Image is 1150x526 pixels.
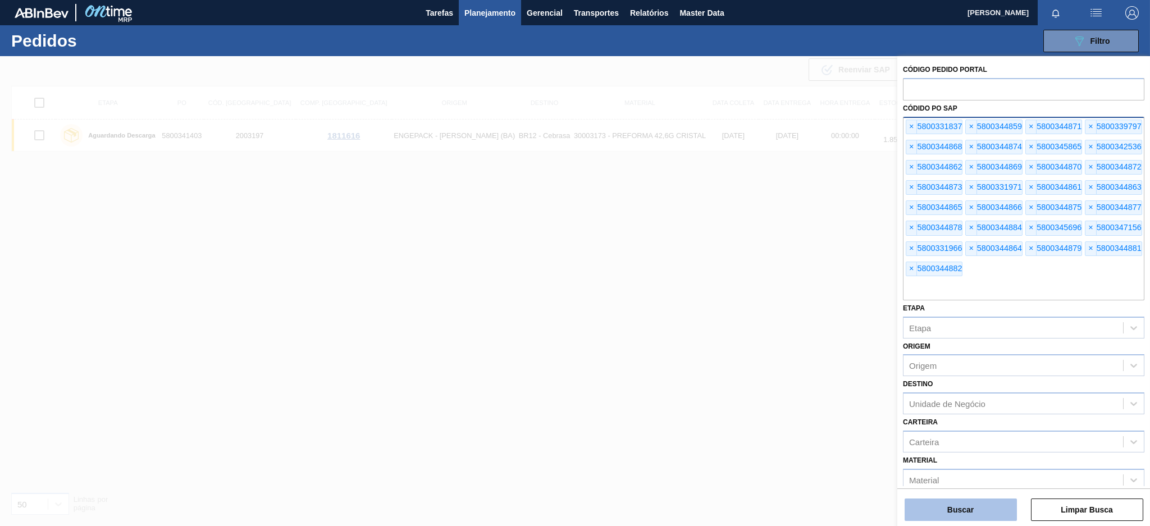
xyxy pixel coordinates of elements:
[1038,5,1074,21] button: Notificações
[906,140,962,154] div: 5800344868
[1085,221,1142,235] div: 5800347156
[1085,140,1096,154] span: ×
[906,262,962,276] div: 5800344882
[909,475,939,484] div: Material
[1085,160,1142,175] div: 5800344872
[906,161,917,174] span: ×
[15,8,69,18] img: TNhmsLtSVTkK8tSr43FrP2fwEKptu5GPRR3wAAAABJRU5ErkJggg==
[1025,140,1082,154] div: 5800345865
[965,200,1022,215] div: 5800344866
[1025,221,1082,235] div: 5800345696
[906,221,962,235] div: 5800344878
[966,181,976,194] span: ×
[1043,30,1139,52] button: Filtro
[903,66,987,74] label: Código Pedido Portal
[906,120,962,134] div: 5800331837
[1026,140,1037,154] span: ×
[1085,200,1142,215] div: 5800344877
[1085,161,1096,174] span: ×
[1026,161,1037,174] span: ×
[1025,241,1082,256] div: 5800344879
[965,140,1022,154] div: 5800344874
[906,200,962,215] div: 5800344865
[464,6,515,20] span: Planejamento
[906,262,917,276] span: ×
[966,201,976,214] span: ×
[966,120,976,134] span: ×
[1026,242,1037,255] span: ×
[11,34,181,47] h1: Pedidos
[1085,120,1142,134] div: 5800339797
[903,304,925,312] label: Etapa
[1025,160,1082,175] div: 5800344870
[966,161,976,174] span: ×
[1085,180,1142,195] div: 5800344863
[630,6,668,20] span: Relatórios
[965,120,1022,134] div: 5800344859
[1026,181,1037,194] span: ×
[966,140,976,154] span: ×
[1085,201,1096,214] span: ×
[906,140,917,154] span: ×
[906,160,962,175] div: 5800344862
[906,120,917,134] span: ×
[903,104,957,112] label: Códido PO SAP
[965,241,1022,256] div: 5800344864
[906,242,917,255] span: ×
[1026,221,1037,235] span: ×
[906,221,917,235] span: ×
[679,6,724,20] span: Master Data
[966,221,976,235] span: ×
[1026,120,1037,134] span: ×
[527,6,563,20] span: Gerencial
[1085,241,1142,256] div: 5800344881
[903,456,937,464] label: Material
[1085,221,1096,235] span: ×
[1085,181,1096,194] span: ×
[1085,242,1096,255] span: ×
[1025,120,1082,134] div: 5800344871
[909,361,937,371] div: Origem
[903,342,930,350] label: Origem
[1089,6,1103,20] img: userActions
[1125,6,1139,20] img: Logout
[909,399,985,409] div: Unidade de Negócio
[909,437,939,447] div: Carteira
[574,6,619,20] span: Transportes
[1085,140,1142,154] div: 5800342536
[903,380,933,388] label: Destino
[1090,36,1110,45] span: Filtro
[1025,200,1082,215] div: 5800344875
[906,201,917,214] span: ×
[903,418,938,426] label: Carteira
[1025,180,1082,195] div: 5800344861
[906,180,962,195] div: 5800344873
[965,160,1022,175] div: 5800344869
[965,180,1022,195] div: 5800331971
[909,323,931,332] div: Etapa
[906,241,962,256] div: 5800331966
[966,242,976,255] span: ×
[906,181,917,194] span: ×
[1026,201,1037,214] span: ×
[1085,120,1096,134] span: ×
[965,221,1022,235] div: 5800344884
[426,6,453,20] span: Tarefas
